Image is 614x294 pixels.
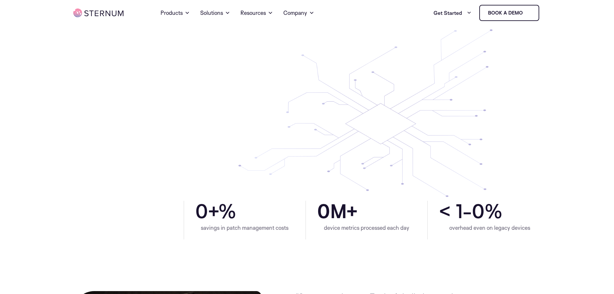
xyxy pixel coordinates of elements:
[195,224,294,232] div: savings in patch management costs
[472,201,484,221] span: 0
[525,10,531,15] img: sternum iot
[283,1,314,25] a: Company
[434,6,472,19] a: Get Started
[240,1,273,25] a: Resources
[161,1,190,25] a: Products
[479,5,539,21] a: Book a demo
[439,201,472,221] span: < 1-
[208,201,294,221] span: +%
[317,201,330,221] span: 0
[330,201,416,221] span: M+
[195,201,208,221] span: 0
[484,201,541,221] span: %
[200,1,230,25] a: Solutions
[317,224,416,232] div: device metrics processed each day
[73,9,123,17] img: sternum iot
[439,224,541,232] div: overhead even on legacy devices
